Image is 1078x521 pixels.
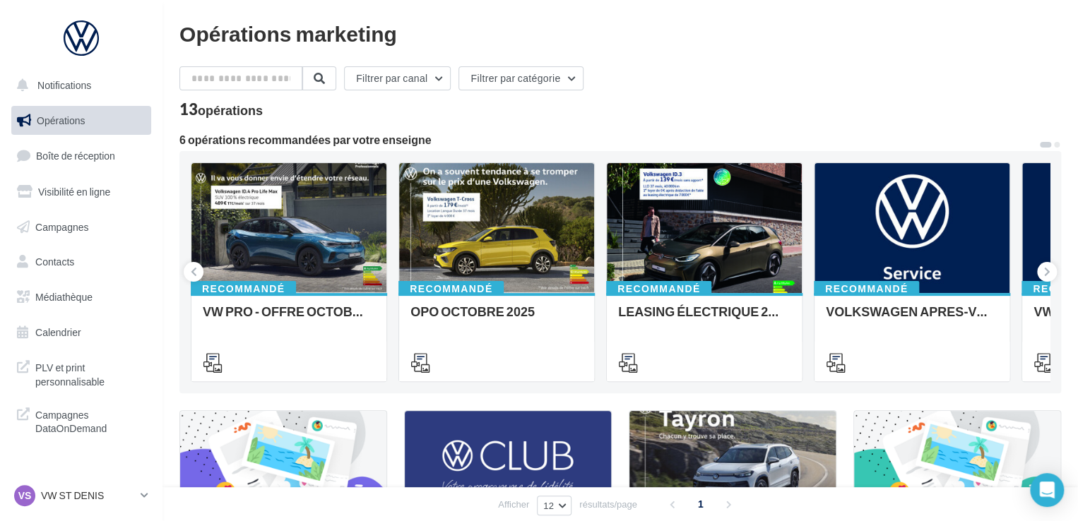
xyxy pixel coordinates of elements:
[8,282,154,312] a: Médiathèque
[826,304,998,333] div: VOLKSWAGEN APRES-VENTE
[179,134,1038,145] div: 6 opérations recommandées par votre enseigne
[1030,473,1064,507] div: Open Intercom Messenger
[543,500,554,511] span: 12
[410,304,583,333] div: OPO OCTOBRE 2025
[8,177,154,207] a: Visibilité en ligne
[606,281,711,297] div: Recommandé
[8,352,154,394] a: PLV et print personnalisable
[8,247,154,277] a: Contacts
[35,291,93,303] span: Médiathèque
[179,23,1061,44] div: Opérations marketing
[537,496,571,515] button: 12
[8,71,148,100] button: Notifications
[37,114,85,126] span: Opérations
[41,489,135,503] p: VW ST DENIS
[191,281,296,297] div: Recommandé
[35,256,74,268] span: Contacts
[35,405,146,436] span: Campagnes DataOnDemand
[18,489,32,503] span: VS
[618,304,790,333] div: LEASING ÉLECTRIQUE 2025
[36,150,115,162] span: Boîte de réception
[11,482,151,509] a: VS VW ST DENIS
[458,66,584,90] button: Filtrer par catégorie
[38,186,110,198] span: Visibilité en ligne
[37,79,91,91] span: Notifications
[203,304,375,333] div: VW PRO - OFFRE OCTOBRE 25
[8,106,154,136] a: Opérations
[8,400,154,441] a: Campagnes DataOnDemand
[8,140,154,171] a: Boîte de réception
[35,326,81,338] span: Calendrier
[8,212,154,242] a: Campagnes
[398,281,504,297] div: Recommandé
[498,498,529,511] span: Afficher
[35,358,146,388] span: PLV et print personnalisable
[344,66,451,90] button: Filtrer par canal
[8,318,154,347] a: Calendrier
[198,104,263,116] div: opérations
[689,493,712,515] span: 1
[814,281,919,297] div: Recommandé
[179,102,263,117] div: 13
[579,498,637,511] span: résultats/page
[35,220,89,232] span: Campagnes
